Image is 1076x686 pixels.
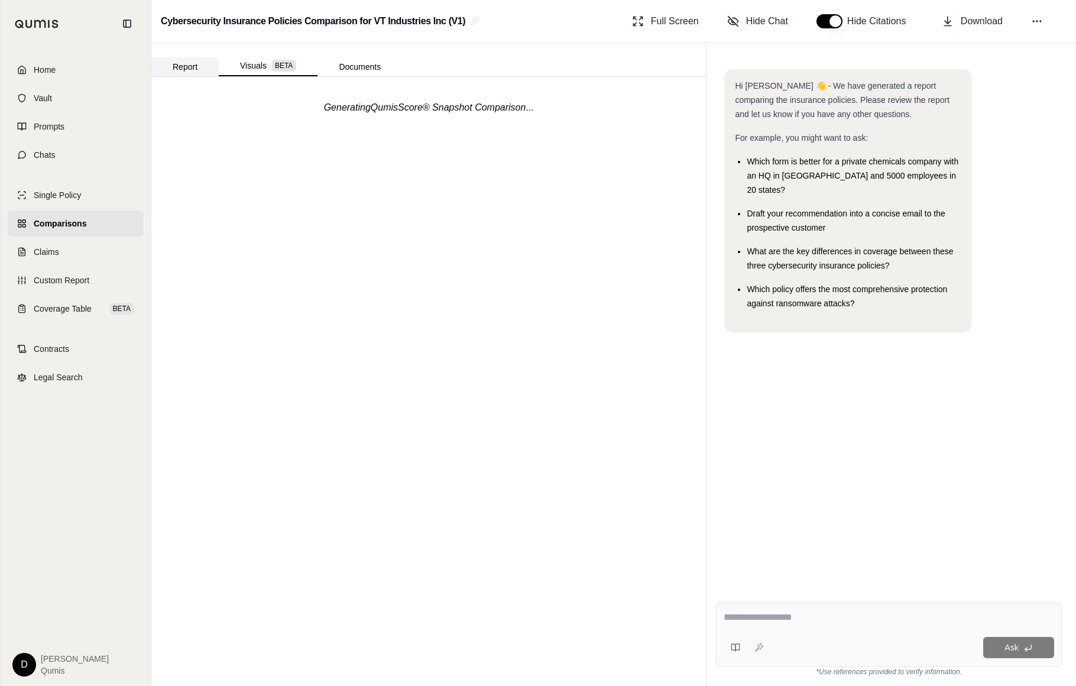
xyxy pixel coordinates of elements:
[34,149,56,161] span: Chats
[716,667,1062,677] div: *Use references provided to verify information.
[8,296,144,322] a: Coverage TableBETA
[8,267,144,293] a: Custom Report
[746,14,788,28] span: Hide Chat
[747,157,958,195] span: Which form is better for a private chemicals company with an HQ in [GEOGRAPHIC_DATA] and 5000 emp...
[34,274,89,286] span: Custom Report
[722,9,793,33] button: Hide Chat
[34,343,69,355] span: Contracts
[34,92,52,104] span: Vault
[34,121,64,132] span: Prompts
[8,211,144,237] a: Comparisons
[983,637,1054,658] button: Ask
[8,85,144,111] a: Vault
[651,14,699,28] span: Full Screen
[118,14,137,33] button: Collapse sidebar
[15,20,59,28] img: Qumis Logo
[735,133,868,143] span: For example, you might want to ask:
[34,371,83,383] span: Legal Search
[961,14,1003,28] span: Download
[34,246,59,258] span: Claims
[8,364,144,390] a: Legal Search
[8,142,144,168] a: Chats
[34,64,56,76] span: Home
[12,653,36,677] div: D
[526,102,533,112] span: ...
[747,284,947,308] span: Which policy offers the most comprehensive protection against ransomware attacks?
[34,189,81,201] span: Single Policy
[34,218,86,229] span: Comparisons
[317,57,402,76] button: Documents
[324,102,526,112] em: Generating QumisScore® Snapshot Comparison
[8,239,144,265] a: Claims
[735,81,949,119] span: Hi [PERSON_NAME] 👋 - We have generated a report comparing the insurance policies. Please review t...
[1004,643,1018,652] span: Ask
[627,9,704,33] button: Full Screen
[219,56,317,76] button: Visuals
[747,209,945,232] span: Draft your recommendation into a concise email to the prospective customer
[8,57,144,83] a: Home
[151,57,219,76] button: Report
[937,9,1007,33] button: Download
[8,336,144,362] a: Contracts
[34,303,92,315] span: Coverage Table
[8,114,144,140] a: Prompts
[271,60,296,72] span: BETA
[109,303,134,315] span: BETA
[41,653,109,665] span: [PERSON_NAME]
[161,11,465,32] h2: Cybersecurity Insurance Policies Comparison for VT Industries Inc (V1)
[8,182,144,208] a: Single Policy
[747,247,953,270] span: What are the key differences in coverage between these three cybersecurity insurance policies?
[847,14,913,28] span: Hide Citations
[41,665,109,677] span: Qumis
